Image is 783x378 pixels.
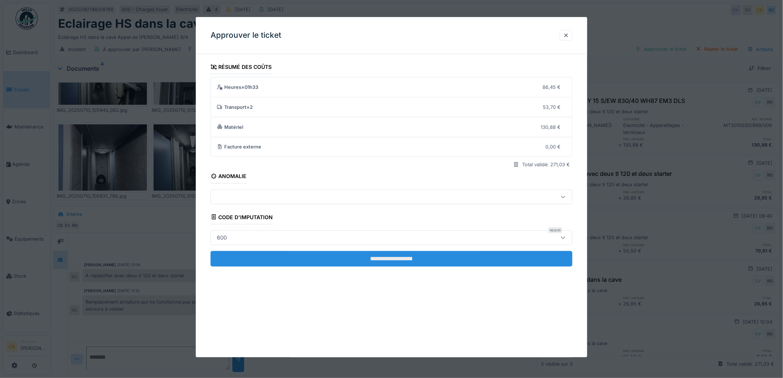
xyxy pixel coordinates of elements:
[545,143,561,150] div: 0,00 €
[211,212,273,224] div: Code d'imputation
[214,120,569,134] summary: Matériel130,88 €
[548,227,562,233] div: Requis
[543,104,561,111] div: 53,70 €
[214,100,569,114] summary: Transport×253,70 €
[211,61,272,74] div: Résumé des coûts
[542,84,561,91] div: 86,45 €
[217,143,540,150] div: Facture externe
[214,140,569,154] summary: Facture externe0,00 €
[214,234,230,242] div: 600
[214,80,569,94] summary: Heures×01h3386,45 €
[211,171,247,183] div: Anomalie
[522,161,570,168] div: Total validé: 271,03 €
[211,31,281,40] h3: Approuver le ticket
[217,123,535,130] div: Matériel
[541,123,561,130] div: 130,88 €
[217,104,537,111] div: Transport × 2
[217,84,537,91] div: Heures × 01h33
